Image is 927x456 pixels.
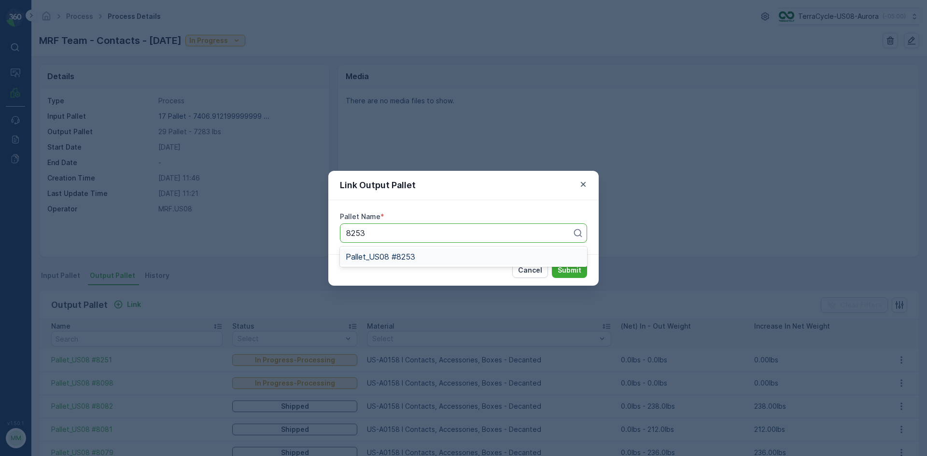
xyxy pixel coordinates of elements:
button: Submit [552,263,587,278]
p: Submit [558,265,581,275]
span: Pallet_US08 #8253 [346,252,415,261]
p: Link Output Pallet [340,179,416,192]
button: Cancel [512,263,548,278]
p: Cancel [518,265,542,275]
label: Pallet Name [340,212,380,221]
